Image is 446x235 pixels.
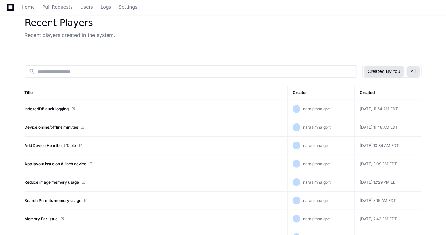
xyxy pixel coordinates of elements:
th: Title [25,86,288,100]
button: Created By You [364,66,404,77]
mat-icon: search [29,68,35,75]
a: Search Permits memory usage [25,198,81,203]
span: narasimha.gorti [303,216,332,221]
td: [DATE] 2:43 PM EDT [355,210,422,228]
td: [DATE] 11:48 AM EDT [355,118,422,137]
span: narasimha.gorti [303,125,332,130]
th: Creator [288,86,355,100]
a: Add Device Heartbeat Table [25,143,76,148]
span: Logs [101,5,111,9]
a: IndexedDB audit logging [25,106,69,112]
td: [DATE] 12:29 PM EDT [355,173,422,192]
td: [DATE] 3:09 PM EDT [355,155,422,173]
span: narasimha.gorti [303,161,332,166]
a: Reduce image memory usage [25,180,79,185]
a: App layout issue on 8-inch device [25,161,87,167]
span: narasimha.gorti [303,198,332,203]
span: Home [22,5,35,9]
span: narasimha.gorti [303,180,332,185]
span: Users [81,5,93,9]
div: Recent players created in the system. [25,31,116,39]
span: Settings [119,5,137,9]
div: Recent Players [25,17,116,29]
span: Pull Requests [43,5,72,9]
td: [DATE] 8:15 AM EDT [355,192,422,210]
span: narasimha.gorti [303,106,332,111]
a: Device online/offline minutes [25,125,78,130]
td: [DATE] 10:34 AM EDT [355,137,422,155]
button: All [407,66,420,77]
th: Created [355,86,422,100]
span: narasimha.gorti [303,143,332,148]
td: [DATE] 11:54 AM EDT [355,100,422,118]
a: Memory Bar Issue [25,216,58,221]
